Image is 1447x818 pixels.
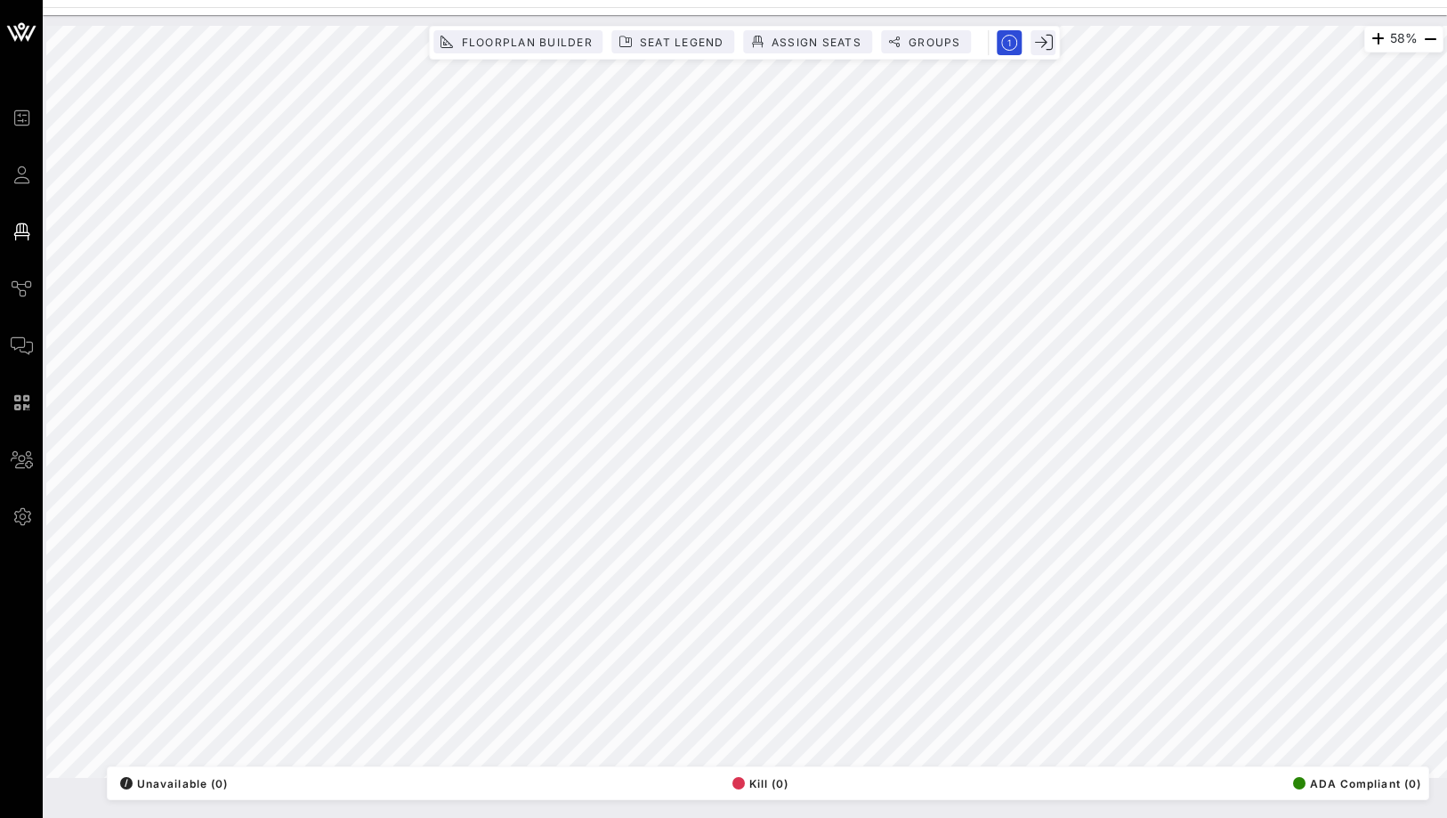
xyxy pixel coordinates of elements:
span: Seat Legend [639,36,724,49]
button: ADA Compliant (0) [1288,771,1421,796]
span: Unavailable (0) [120,777,228,790]
span: Kill (0) [732,777,789,790]
button: Floorplan Builder [433,30,602,53]
div: 58% [1364,26,1443,53]
span: Groups [908,36,961,49]
button: /Unavailable (0) [115,771,228,796]
button: Groups [881,30,972,53]
button: Assign Seats [744,30,872,53]
button: Kill (0) [727,771,789,796]
div: / [120,777,133,790]
span: Floorplan Builder [460,36,592,49]
span: ADA Compliant (0) [1293,777,1421,790]
button: Seat Legend [612,30,735,53]
span: Assign Seats [771,36,861,49]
